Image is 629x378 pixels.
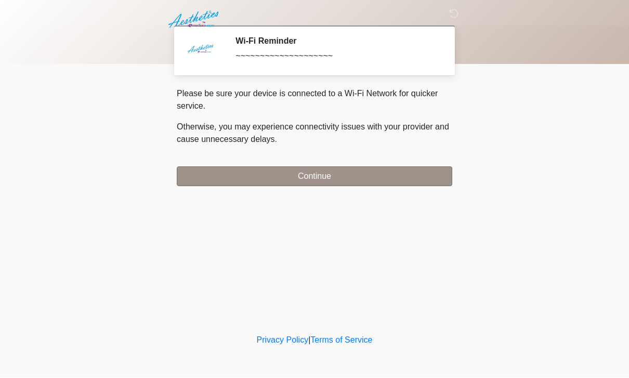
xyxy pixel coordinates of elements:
h2: Wi-Fi Reminder [235,36,437,46]
button: Continue [177,167,452,187]
a: | [308,336,310,345]
p: Please be sure your device is connected to a Wi-Fi Network for quicker service. [177,88,452,113]
a: Terms of Service [310,336,372,345]
img: Agent Avatar [185,36,216,68]
a: Privacy Policy [257,336,309,345]
p: Otherwise, you may experience connectivity issues with your provider and cause unnecessary delays [177,121,452,146]
img: Aesthetics by Emediate Cure Logo [166,8,223,32]
span: . [275,135,277,144]
div: ~~~~~~~~~~~~~~~~~~~~ [235,50,437,63]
